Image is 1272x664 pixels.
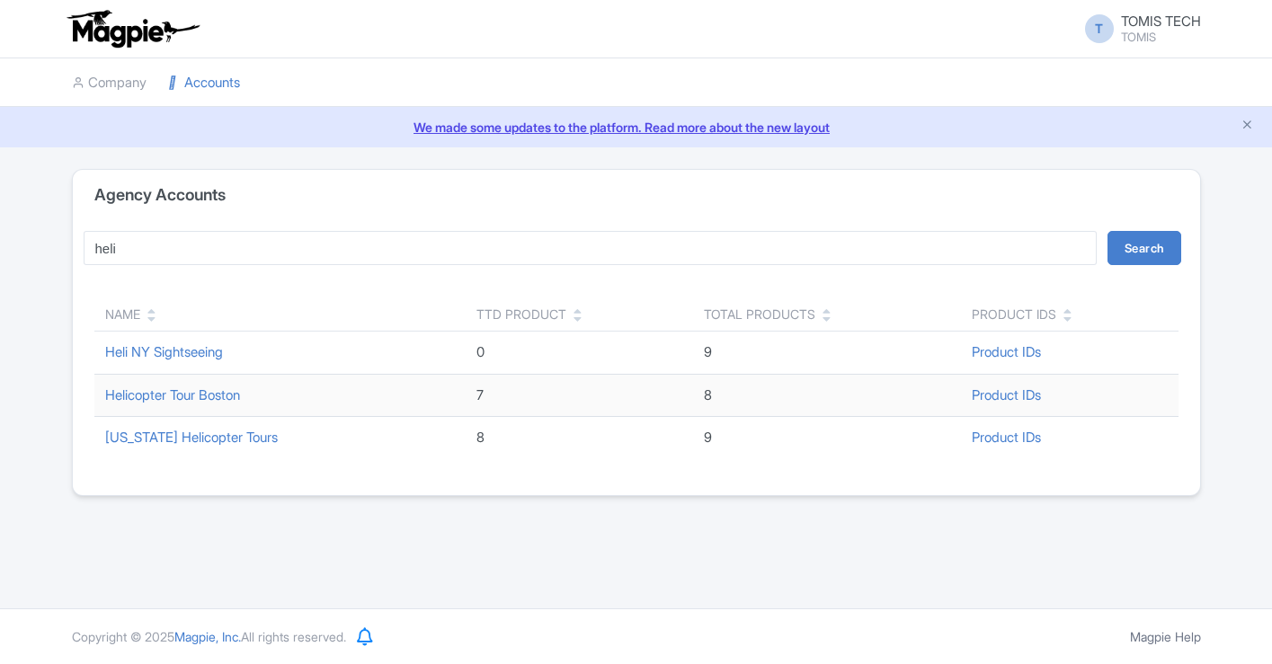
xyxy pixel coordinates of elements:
[168,58,240,108] a: Accounts
[1130,629,1201,644] a: Magpie Help
[1121,13,1201,30] span: TOMIS TECH
[105,343,223,360] a: Heli NY Sightseeing
[476,305,566,323] div: TTD Product
[972,305,1056,323] div: Product IDs
[174,629,241,644] span: Magpie, Inc.
[105,429,278,446] a: [US_STATE] Helicopter Tours
[11,118,1261,137] a: We made some updates to the platform. Read more about the new layout
[693,374,962,417] td: 8
[693,417,962,459] td: 9
[466,332,693,375] td: 0
[972,343,1041,360] a: Product IDs
[63,9,202,49] img: logo-ab69f6fb50320c5b225c76a69d11143b.png
[1085,14,1114,43] span: T
[105,305,140,323] div: Name
[972,386,1041,403] a: Product IDs
[94,186,226,204] h4: Agency Accounts
[693,332,962,375] td: 9
[61,627,357,646] div: Copyright © 2025 All rights reserved.
[1107,231,1181,265] button: Search
[466,374,693,417] td: 7
[1241,116,1254,137] button: Close announcement
[972,429,1041,446] a: Product IDs
[466,417,693,459] td: 8
[72,58,147,108] a: Company
[84,231,1098,265] input: Search...
[105,386,240,403] a: Helicopter Tour Boston
[1074,14,1201,43] a: T TOMIS TECH TOMIS
[704,305,815,323] div: Total Products
[1121,31,1201,43] small: TOMIS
